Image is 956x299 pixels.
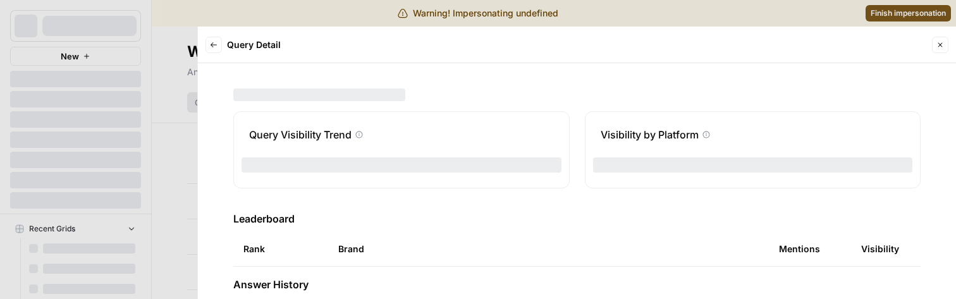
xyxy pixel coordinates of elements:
h3: Answer History [233,277,921,292]
div: Mentions [779,231,820,266]
p: Visibility by Platform [601,127,699,142]
div: Rank [243,231,265,266]
h3: Leaderboard [233,211,921,226]
p: Query Visibility Trend [249,127,352,142]
div: Brand [338,231,759,266]
span: Query Detail [227,39,281,51]
div: Visibility [861,231,899,266]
